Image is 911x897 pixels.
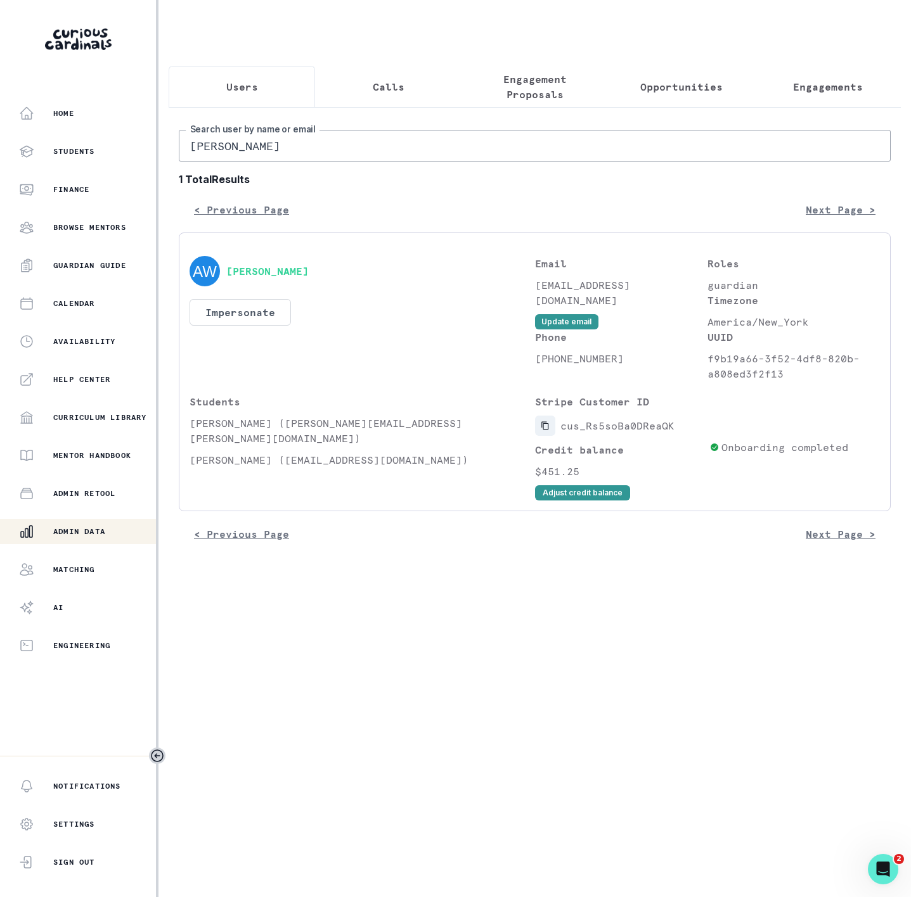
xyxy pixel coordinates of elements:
[894,854,904,864] span: 2
[53,602,63,613] p: AI
[560,418,675,433] p: cus_Rs5soBa0DReaQK
[535,485,630,500] button: Adjust credit balance
[190,256,220,286] img: svg
[53,781,121,791] p: Notifications
[793,79,863,94] p: Engagements
[707,329,880,345] p: UUID
[53,857,95,867] p: Sign Out
[868,854,898,884] iframe: Intercom live chat
[226,265,309,277] button: [PERSON_NAME]
[535,277,707,308] p: [EMAIL_ADDRESS][DOMAIN_NAME]
[791,197,891,222] button: Next Page >
[640,79,723,94] p: Opportunities
[53,488,115,499] p: Admin Retool
[535,394,704,409] p: Stripe Customer ID
[179,197,304,222] button: < Previous Page
[721,440,848,455] p: Onboarding completed
[707,351,880,381] p: f9b19a66-3f52-4df8-820b-a808ed3f2f13
[53,184,89,194] p: Finance
[190,416,535,446] p: [PERSON_NAME] ([PERSON_NAME][EMAIL_ADDRESS][PERSON_NAME][DOMAIN_NAME])
[179,172,891,187] b: 1 Total Results
[53,526,105,537] p: Admin Data
[535,256,707,271] p: Email
[535,314,598,329] button: Update email
[53,640,110,651] p: Engineering
[53,564,95,575] p: Matching
[53,819,95,829] p: Settings
[707,314,880,329] p: America/New_York
[472,72,597,102] p: Engagement Proposals
[45,29,112,50] img: Curious Cardinals Logo
[791,521,891,547] button: Next Page >
[535,464,704,479] p: $451.25
[53,298,95,309] p: Calendar
[707,293,880,308] p: Timezone
[190,452,535,468] p: [PERSON_NAME] ([EMAIL_ADDRESS][DOMAIN_NAME])
[535,442,704,457] p: Credit balance
[53,260,126,270] p: Guardian Guide
[149,747,165,764] button: Toggle sidebar
[53,450,131,461] p: Mentor Handbook
[190,394,535,409] p: Students
[53,336,115,347] p: Availability
[373,79,404,94] p: Calls
[707,277,880,293] p: guardian
[53,222,126,232] p: Browse Mentors
[707,256,880,271] p: Roles
[535,416,555,436] button: Copied to clipboard
[535,329,707,345] p: Phone
[190,299,291,326] button: Impersonate
[53,374,110,385] p: Help Center
[535,351,707,366] p: [PHONE_NUMBER]
[53,146,95,156] p: Students
[179,521,304,547] button: < Previous Page
[226,79,258,94] p: Users
[53,412,147,423] p: Curriculum Library
[53,108,74,118] p: Home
